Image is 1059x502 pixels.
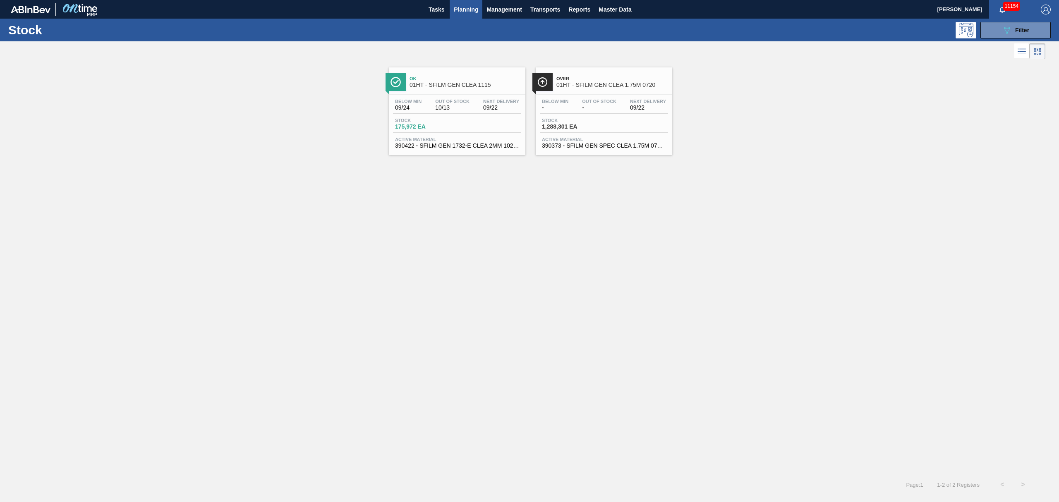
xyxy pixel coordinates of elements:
[427,5,446,14] span: Tasks
[391,77,401,87] img: Ícone
[599,5,631,14] span: Master Data
[483,99,519,104] span: Next Delivery
[383,61,529,155] a: ÍconeOk01HT - SFILM GEN CLEA 1115Below Min09/24Out Of Stock10/13Next Delivery09/22Stock175,972 EA...
[530,5,560,14] span: Transports
[542,137,666,142] span: Active Material
[542,118,600,123] span: Stock
[936,482,980,488] span: 1 - 2 of 2 Registers
[980,22,1051,38] button: Filter
[906,482,923,488] span: Page : 1
[568,5,590,14] span: Reports
[395,118,453,123] span: Stock
[542,99,568,104] span: Below Min
[542,143,666,149] span: 390373 - SFILM GEN SPEC CLEA 1.75M 0720 267 ABIST
[435,105,470,111] span: 10/13
[989,4,1016,15] button: Notifications
[395,124,453,130] span: 175,972 EA
[1030,43,1045,59] div: Card Vision
[1015,27,1029,33] span: Filter
[410,82,521,88] span: 01HT - SFILM GEN CLEA 1115
[556,82,668,88] span: 01HT - SFILM GEN CLEA 1.75M 0720
[483,105,519,111] span: 09/22
[395,143,519,149] span: 390422 - SFILM GEN 1732-E CLEA 2MM 1021 267 ABIST
[1003,2,1020,11] span: 11154
[556,76,668,81] span: Over
[582,105,616,111] span: -
[537,77,548,87] img: Ícone
[529,61,676,155] a: ÍconeOver01HT - SFILM GEN CLEA 1.75M 0720Below Min-Out Of Stock-Next Delivery09/22Stock1,288,301 ...
[395,137,519,142] span: Active Material
[630,105,666,111] span: 09/22
[956,22,976,38] div: Programming: no user selected
[1041,5,1051,14] img: Logout
[435,99,470,104] span: Out Of Stock
[486,5,522,14] span: Management
[992,474,1013,495] button: <
[11,6,50,13] img: TNhmsLtSVTkK8tSr43FrP2fwEKptu5GPRR3wAAAABJRU5ErkJggg==
[542,124,600,130] span: 1,288,301 EA
[542,105,568,111] span: -
[395,99,422,104] span: Below Min
[630,99,666,104] span: Next Delivery
[454,5,478,14] span: Planning
[8,25,137,35] h1: Stock
[1014,43,1030,59] div: List Vision
[1013,474,1033,495] button: >
[410,76,521,81] span: Ok
[395,105,422,111] span: 09/24
[582,99,616,104] span: Out Of Stock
